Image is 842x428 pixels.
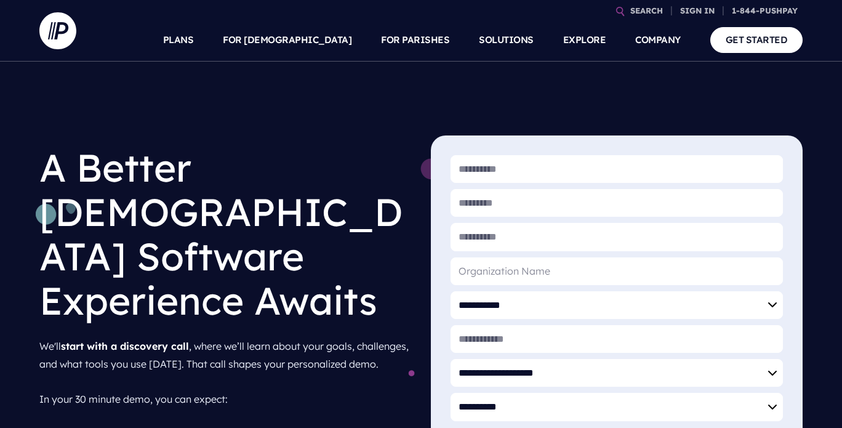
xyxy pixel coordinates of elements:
a: FOR [DEMOGRAPHIC_DATA] [223,18,351,62]
a: PLANS [163,18,194,62]
a: SOLUTIONS [479,18,534,62]
a: COMPANY [635,18,681,62]
h1: A Better [DEMOGRAPHIC_DATA] Software Experience Awaits [39,135,411,333]
input: Organization Name [451,257,783,285]
strong: start with a discovery call [61,340,189,352]
a: FOR PARISHES [381,18,449,62]
a: GET STARTED [710,27,803,52]
a: EXPLORE [563,18,606,62]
